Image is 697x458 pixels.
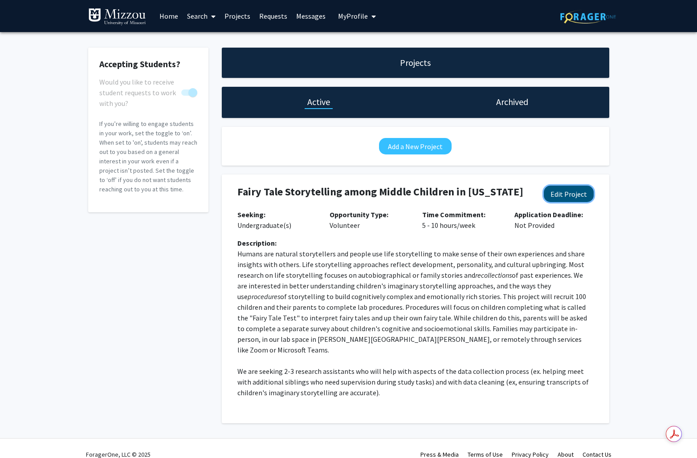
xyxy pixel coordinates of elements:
span: Would you like to receive student requests to work with you? [99,77,178,109]
h2: Accepting Students? [99,59,197,69]
span: My Profile [338,12,368,20]
h4: Fairy Tale Storytelling among Middle Children in [US_STATE] [237,186,530,199]
div: You cannot turn this off while you have active projects. [99,77,197,98]
p: 5 - 10 hours/week [422,209,501,231]
a: Search [183,0,220,32]
p: Volunteer [330,209,409,231]
a: Projects [220,0,255,32]
img: University of Missouri Logo [88,8,146,26]
p: Undergraduate(s) [237,209,317,231]
a: Messages [292,0,330,32]
button: Add a New Project [379,138,452,154]
iframe: Chat [7,418,38,451]
b: Time Commitment: [422,210,485,219]
img: ForagerOne Logo [560,10,616,24]
h1: Archived [496,96,528,108]
h1: Active [307,96,330,108]
p: If you’re willing to engage students in your work, set the toggle to ‘on’. When set to 'on', stud... [99,119,197,194]
a: Home [155,0,183,32]
b: Seeking: [237,210,265,219]
p: Humans are natural storytellers and people use life storytelling to make sense of their own exper... [237,248,594,355]
button: Edit Project [544,186,594,202]
div: Description: [237,238,594,248]
em: procedures [248,292,280,301]
b: Application Deadline: [514,210,583,219]
a: Requests [255,0,292,32]
p: We are seeking 2-3 research assistants who will help with aspects of the data collection process ... [237,366,594,398]
p: Not Provided [514,209,594,231]
h1: Projects [400,57,431,69]
em: recollections [475,271,512,280]
b: Opportunity Type: [330,210,388,219]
